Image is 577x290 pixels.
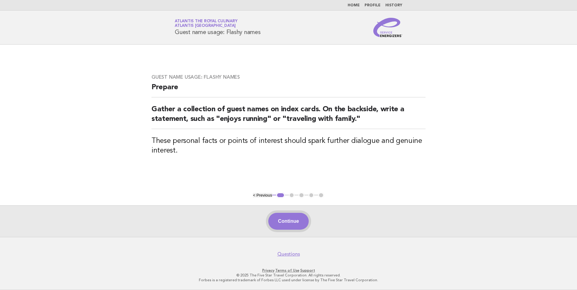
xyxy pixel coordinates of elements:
a: Terms of Use [275,268,299,273]
p: · · [104,268,473,273]
button: < Previous [253,193,272,197]
a: Profile [365,4,381,7]
h2: Prepare [151,83,426,97]
span: Atlantis [GEOGRAPHIC_DATA] [175,24,236,28]
h3: These personal facts or points of interest should spark further dialogue and genuine interest. [151,136,426,156]
button: 1 [276,192,285,198]
a: Atlantis the Royal CulinaryAtlantis [GEOGRAPHIC_DATA] [175,19,237,28]
a: Questions [277,251,300,257]
h3: Guest name usage: Flashy names [151,74,426,80]
a: History [385,4,402,7]
a: Home [348,4,360,7]
button: Continue [268,213,308,230]
a: Privacy [262,268,274,273]
p: Forbes is a registered trademark of Forbes LLC used under license by The Five Star Travel Corpora... [104,278,473,282]
p: © 2025 The Five Star Travel Corporation. All rights reserved. [104,273,473,278]
h2: Gather a collection of guest names on index cards. On the backside, write a statement, such as "e... [151,105,426,129]
img: Service Energizers [373,18,402,37]
a: Support [300,268,315,273]
h1: Guest name usage: Flashy names [175,20,261,35]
